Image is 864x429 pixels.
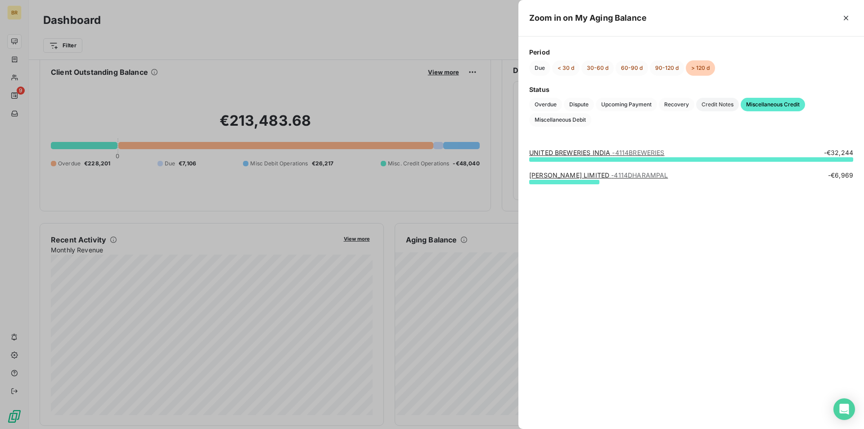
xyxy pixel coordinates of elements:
a: UNITED BREWERIES INDIA [529,149,665,156]
button: 90-120 d [650,60,684,76]
h5: Zoom in on My Aging Balance [529,12,647,24]
button: 30-60 d [581,60,614,76]
span: Period [529,47,853,57]
button: Due [529,60,550,76]
button: Upcoming Payment [596,98,657,111]
button: > 120 d [686,60,715,76]
div: Open Intercom Messenger [833,398,855,420]
a: [PERSON_NAME] LIMITED [529,171,668,179]
button: < 30 d [552,60,580,76]
button: Overdue [529,98,562,111]
button: Miscellaneous Debit [529,113,591,127]
span: -€6,969 [828,171,853,180]
span: - 4114DHARAMPAL [611,171,668,179]
button: Dispute [564,98,594,111]
span: -€32,244 [824,148,853,157]
button: 60-90 d [616,60,648,76]
span: Status [529,85,853,94]
button: Recovery [659,98,694,111]
span: - 4114BREWERIES [612,149,664,156]
button: Credit Notes [696,98,739,111]
button: Miscellaneous Credit [741,98,805,111]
